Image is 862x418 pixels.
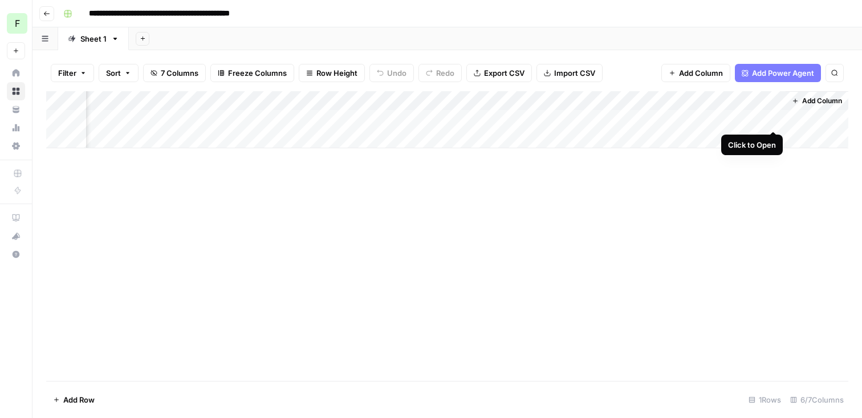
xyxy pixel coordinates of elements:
button: What's new? [7,227,25,245]
span: F [15,17,20,30]
button: Row Height [299,64,365,82]
button: Workspace: Frontcourt [7,9,25,38]
button: Export CSV [466,64,532,82]
a: Settings [7,137,25,155]
button: Freeze Columns [210,64,294,82]
button: Import CSV [536,64,603,82]
span: Row Height [316,67,357,79]
div: Click to Open [728,139,776,151]
a: AirOps Academy [7,209,25,227]
span: 7 Columns [161,67,198,79]
div: Sheet 1 [80,33,107,44]
button: Add Row [46,391,101,409]
div: 1 Rows [744,391,786,409]
span: Export CSV [484,67,524,79]
span: Filter [58,67,76,79]
a: Browse [7,82,25,100]
span: Import CSV [554,67,595,79]
span: Undo [387,67,406,79]
button: Filter [51,64,94,82]
button: Undo [369,64,414,82]
button: Help + Support [7,245,25,263]
a: Home [7,64,25,82]
span: Sort [106,67,121,79]
button: Add Column [661,64,730,82]
span: Add Column [679,67,723,79]
div: 6/7 Columns [786,391,848,409]
button: 7 Columns [143,64,206,82]
a: Your Data [7,100,25,119]
span: Add Power Agent [752,67,814,79]
a: Sheet 1 [58,27,129,50]
button: Add Power Agent [735,64,821,82]
button: Sort [99,64,139,82]
button: Redo [418,64,462,82]
span: Redo [436,67,454,79]
span: Freeze Columns [228,67,287,79]
span: Add Row [63,394,95,405]
button: Add Column [787,94,847,108]
span: Add Column [802,96,842,106]
a: Usage [7,119,25,137]
div: What's new? [7,228,25,245]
